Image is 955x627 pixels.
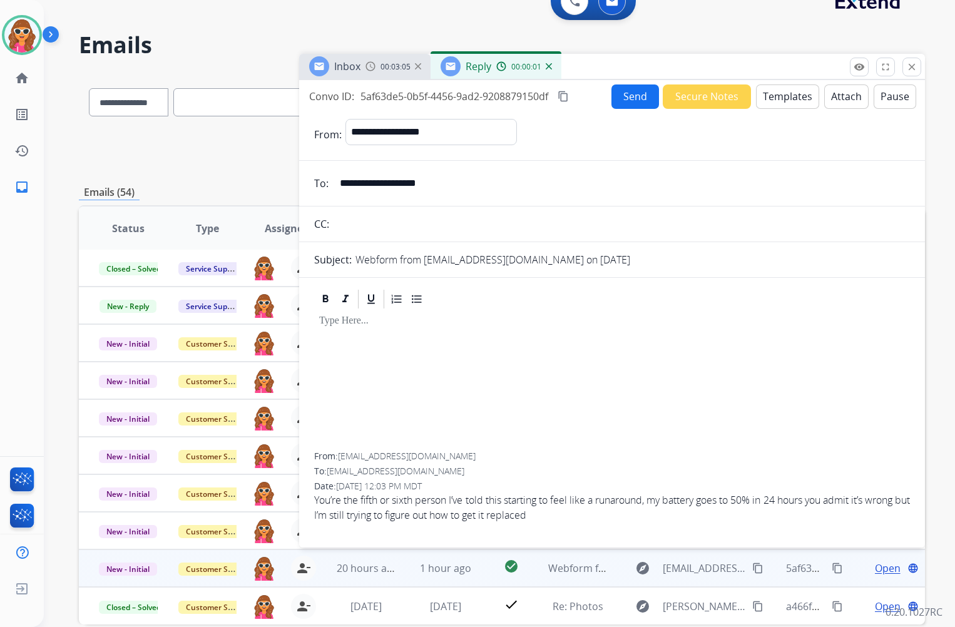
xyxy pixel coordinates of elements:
span: [PERSON_NAME][EMAIL_ADDRESS][DOMAIN_NAME] [663,599,746,614]
span: Closed – Solved [99,601,168,614]
button: Pause [874,84,916,109]
mat-icon: close [906,61,917,73]
button: Secure Notes [663,84,751,109]
img: agent-avatar [252,481,276,506]
div: Italic [336,290,355,308]
span: [DATE] [350,599,382,613]
mat-icon: inbox [14,180,29,195]
span: New - Initial [99,375,157,388]
span: Customer Support [178,375,260,388]
img: agent-avatar [252,405,276,431]
span: Customer Support [178,525,260,538]
mat-icon: content_copy [832,563,843,574]
mat-icon: person_remove [296,298,311,313]
img: agent-avatar [252,556,276,581]
mat-icon: home [14,71,29,86]
p: Convo ID: [309,89,354,104]
img: agent-avatar [252,255,276,280]
p: From: [314,127,342,142]
img: agent-avatar [252,293,276,318]
span: [EMAIL_ADDRESS][DOMAIN_NAME] [663,561,746,576]
span: [DATE] 12:03 PM MDT [336,480,422,492]
span: New - Initial [99,487,157,501]
mat-icon: person_remove [296,448,311,463]
button: Attach [824,84,869,109]
span: 00:00:01 [511,62,541,72]
span: Service Support [178,300,250,313]
img: avatar [4,18,39,53]
mat-icon: explore [635,561,650,576]
div: Ordered List [387,290,406,308]
p: Subject: [314,252,352,267]
span: Assignee [265,221,309,236]
span: Customer Support [178,487,260,501]
mat-icon: explore [635,599,650,614]
img: agent-avatar [252,594,276,619]
p: To: [314,176,329,191]
mat-icon: person_remove [296,410,311,426]
mat-icon: remove_red_eye [854,61,865,73]
span: New - Initial [99,450,157,463]
mat-icon: person_remove [296,561,311,576]
span: Open [875,599,901,614]
mat-icon: content_copy [752,601,763,612]
span: Inbox [334,59,360,73]
span: [EMAIL_ADDRESS][DOMAIN_NAME] [327,465,464,477]
span: New - Initial [99,412,157,426]
p: CC: [314,217,329,232]
span: Status [112,221,145,236]
img: agent-avatar [252,330,276,355]
span: Customer Support [178,563,260,576]
div: From: [314,450,910,462]
div: Bullet List [407,290,426,308]
span: New - Initial [99,525,157,538]
img: agent-avatar [252,443,276,468]
span: Customer Support [178,450,260,463]
span: Customer Support [178,412,260,426]
div: Underline [362,290,380,308]
mat-icon: content_copy [832,601,843,612]
span: New - Initial [99,563,157,576]
mat-icon: fullscreen [880,61,891,73]
div: To: [314,465,910,477]
span: Customer Support [178,337,260,350]
mat-icon: person_remove [296,373,311,388]
span: 5af63de5-0b5f-4456-9ad2-9208879150df [360,89,548,103]
span: 00:03:05 [380,62,411,72]
span: Closed – Solved [99,262,168,275]
mat-icon: language [907,601,919,612]
span: 20 hours ago [337,561,399,575]
span: New - Initial [99,337,157,350]
img: agent-avatar [252,518,276,543]
h2: Emails [79,33,925,58]
mat-icon: person_remove [296,599,311,614]
button: Templates [756,84,819,109]
span: 1 hour ago [420,561,471,575]
span: Service Support [178,262,250,275]
mat-icon: language [907,563,919,574]
button: Send [611,84,659,109]
mat-icon: content_copy [558,91,569,102]
mat-icon: person_remove [296,335,311,350]
p: Emails (54) [79,185,140,200]
p: Webform from [EMAIL_ADDRESS][DOMAIN_NAME] on [DATE] [355,252,630,267]
mat-icon: content_copy [752,563,763,574]
span: [EMAIL_ADDRESS][DOMAIN_NAME] [338,450,476,462]
span: Webform from [EMAIL_ADDRESS][DOMAIN_NAME] on [DATE] [548,561,832,575]
mat-icon: person_remove [296,523,311,538]
span: Customer Support [178,601,260,614]
span: Type [196,221,219,236]
p: 0.20.1027RC [886,604,942,619]
span: Open [875,561,901,576]
mat-icon: person_remove [296,260,311,275]
span: [DATE] [430,599,461,613]
div: Bold [316,290,335,308]
span: New - Reply [100,300,156,313]
mat-icon: check [504,597,519,612]
mat-icon: list_alt [14,107,29,122]
div: Date: [314,480,910,492]
mat-icon: person_remove [296,486,311,501]
mat-icon: history [14,143,29,158]
img: agent-avatar [252,368,276,393]
span: Re: Photos [553,599,603,613]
